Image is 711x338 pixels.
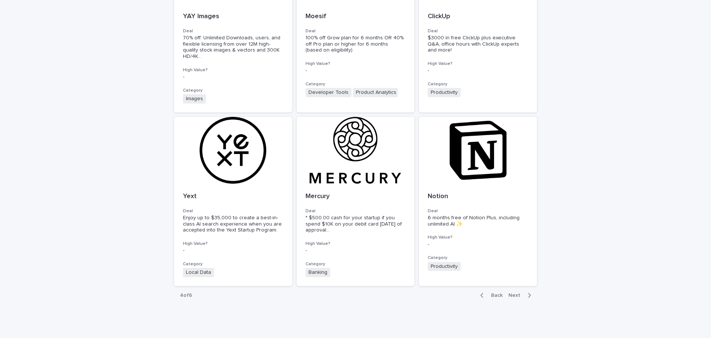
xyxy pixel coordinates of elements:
h3: Category [428,255,528,261]
span: 6 months free of Notion Plus, including unlimited AI ✨ [428,215,521,227]
span: Next [508,293,525,298]
p: YAY Images [183,13,283,21]
span: Product Analytics [353,88,399,97]
h3: Deal [183,208,283,214]
h3: Deal [428,208,528,214]
button: Back [474,292,505,299]
p: - [428,68,528,74]
h3: High Value? [306,241,406,247]
p: - [306,247,406,254]
p: - [306,68,406,74]
p: Notion [428,193,528,201]
span: Enjoy up to $35,000 to create a best-in-class AI search experience when you are accepted into the... [183,215,283,233]
span: Local Data [183,268,214,277]
span: Productivity [428,262,461,271]
p: - [183,247,283,254]
span: Developer Tools [306,88,351,97]
p: Yext [183,193,283,201]
h3: High Value? [428,61,528,67]
p: 4 of 6 [174,286,198,305]
span: Productivity [428,88,461,97]
span: 100% off Grow plan for 6 months OR 40% off Pro plan or higher for 6 months (based on eligibility) [306,35,405,53]
span: $3000 in free ClickUp plus executive Q&A, office hours with ClickUp experts and more! [428,35,521,53]
h3: Category [306,81,406,87]
h3: Deal [306,28,406,34]
h3: Deal [183,28,283,34]
h3: High Value? [183,67,283,73]
h3: High Value? [306,61,406,67]
span: Banking [306,268,330,277]
h3: Category [183,261,283,267]
h3: Deal [428,28,528,34]
span: 70% off: Unlimited Downloads, users, and flexible licensing from over 12M high-quality stock imag... [183,35,283,60]
h3: Category [428,81,528,87]
span: * $500.00 cash for your startup if you spend $10K on your debit card [DATE] of approval ... [306,215,406,233]
p: Moesif [306,13,406,21]
a: YextDealEnjoy up to $35,000 to create a best-in-class AI search experience when you are accepted ... [174,117,292,286]
p: - [183,74,283,80]
button: Next [505,292,537,299]
h3: High Value? [428,234,528,240]
div: * $500.00 cash for your startup if you spend $10K on your debit card within 90 days of approval *... [306,215,406,233]
a: MercuryDeal* $500.00 cash for your startup if you spend $10K on your debit card [DATE] of approva... [297,117,415,286]
span: Images [183,94,206,104]
a: NotionDeal6 months free of Notion Plus, including unlimited AI ✨High Value?-CategoryProductivity [419,117,537,286]
p: - [428,242,528,248]
p: Mercury [306,193,406,201]
p: ClickUp [428,13,528,21]
h3: Category [306,261,406,267]
h3: Deal [306,208,406,214]
h3: Category [183,88,283,93]
span: Back [487,293,503,298]
h3: High Value? [183,241,283,247]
